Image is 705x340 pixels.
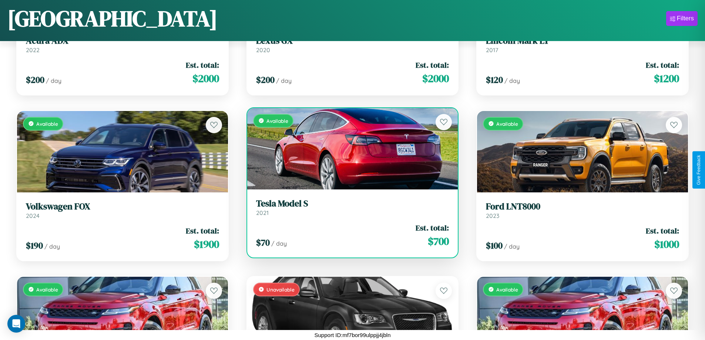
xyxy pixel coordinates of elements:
span: $ 700 [428,234,449,249]
span: $ 1900 [194,237,219,252]
span: $ 200 [256,74,275,86]
span: $ 2000 [192,71,219,86]
span: / day [271,240,287,247]
a: Ford LNT80002023 [486,201,679,219]
span: 2024 [26,212,40,219]
span: $ 100 [486,239,503,252]
h3: Acura ADX [26,36,219,46]
span: Unavailable [266,286,295,293]
a: Lincoln Mark LT2017 [486,36,679,54]
span: 2022 [26,46,40,54]
span: / day [276,77,292,84]
a: Acura ADX2022 [26,36,219,54]
span: 2020 [256,46,270,54]
span: $ 1000 [654,237,679,252]
h3: Ford LNT8000 [486,201,679,212]
span: 2017 [486,46,498,54]
span: Est. total: [646,225,679,236]
h3: Lexus GX [256,36,449,46]
span: Available [266,118,288,124]
span: Est. total: [416,222,449,233]
span: 2021 [256,209,269,216]
div: Open Intercom Messenger [7,315,25,333]
a: Lexus GX2020 [256,36,449,54]
span: Est. total: [416,60,449,70]
span: Est. total: [186,60,219,70]
span: $ 1200 [654,71,679,86]
h3: Volkswagen FOX [26,201,219,212]
button: Filters [666,11,698,26]
span: / day [504,243,520,250]
a: Tesla Model S2021 [256,198,449,216]
span: Est. total: [186,225,219,236]
span: 2023 [486,212,499,219]
span: $ 200 [26,74,44,86]
span: Available [496,121,518,127]
span: / day [44,243,60,250]
span: $ 2000 [422,71,449,86]
h3: Lincoln Mark LT [486,36,679,46]
h1: [GEOGRAPHIC_DATA] [7,3,218,34]
span: Available [496,286,518,293]
span: $ 190 [26,239,43,252]
span: $ 70 [256,236,270,249]
div: Give Feedback [696,155,701,185]
span: $ 120 [486,74,503,86]
h3: Tesla Model S [256,198,449,209]
div: Filters [677,15,694,22]
span: Available [36,286,58,293]
span: / day [504,77,520,84]
p: Support ID: mf7bor99ulppjj4jbln [315,330,391,340]
span: / day [46,77,61,84]
span: Est. total: [646,60,679,70]
a: Volkswagen FOX2024 [26,201,219,219]
span: Available [36,121,58,127]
